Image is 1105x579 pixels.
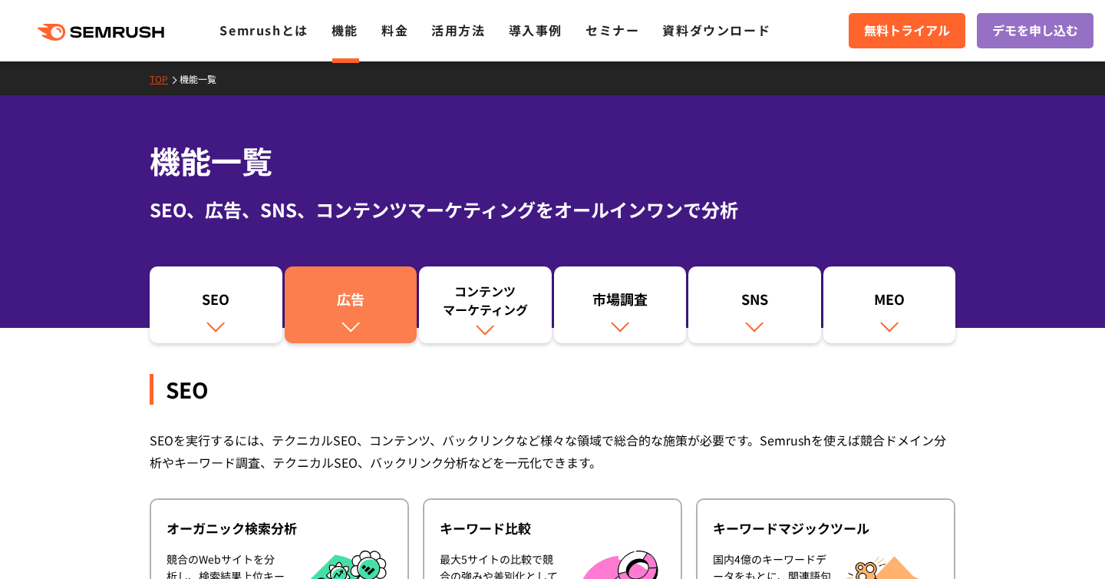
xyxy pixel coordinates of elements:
a: Semrushとは [219,21,308,39]
a: 料金 [381,21,408,39]
a: 導入事例 [509,21,562,39]
a: SNS [688,266,821,343]
div: キーワードマジックツール [713,519,938,538]
div: オーガニック検索分析 [167,519,392,538]
div: コンテンツ マーケティング [427,282,544,319]
a: 機能 [331,21,358,39]
a: 活用方法 [431,21,485,39]
h1: 機能一覧 [150,138,955,184]
div: SEO [150,374,955,405]
span: 無料トライアル [864,21,950,41]
div: SEOを実行するには、テクニカルSEO、コンテンツ、バックリンクなど様々な領域で総合的な施策が必要です。Semrushを使えば競合ドメイン分析やキーワード調査、テクニカルSEO、バックリンク分析... [150,429,955,474]
div: 市場調査 [562,289,679,316]
a: デモを申し込む [977,13,1093,48]
a: 市場調査 [554,266,687,343]
a: セミナー [585,21,639,39]
div: MEO [831,289,948,316]
a: コンテンツマーケティング [419,266,552,343]
div: 広告 [292,289,410,316]
div: SEO、広告、SNS、コンテンツマーケティングをオールインワンで分析 [150,196,955,223]
a: MEO [823,266,956,343]
div: SNS [696,289,813,316]
div: キーワード比較 [440,519,665,538]
a: SEO [150,266,282,343]
div: SEO [157,289,275,316]
a: 機能一覧 [180,72,228,85]
span: デモを申し込む [992,21,1078,41]
a: TOP [150,72,180,85]
a: 無料トライアル [849,13,965,48]
a: 資料ダウンロード [662,21,770,39]
a: 広告 [285,266,417,343]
